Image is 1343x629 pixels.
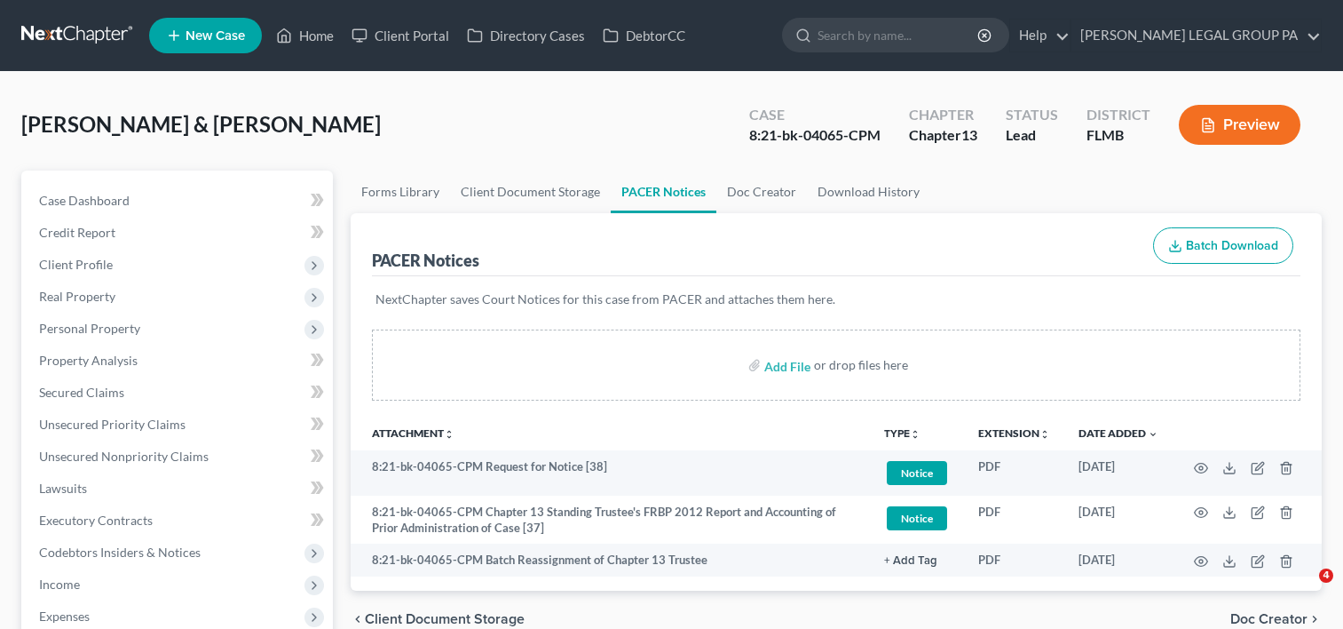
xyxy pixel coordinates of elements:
div: FLMB [1086,125,1150,146]
div: Case [749,105,881,125]
a: Notice [884,458,950,488]
span: [PERSON_NAME] & [PERSON_NAME] [21,111,381,137]
span: 4 [1319,569,1333,583]
a: Case Dashboard [25,185,333,217]
div: 8:21-bk-04065-CPM [749,125,881,146]
div: Status [1006,105,1058,125]
a: Forms Library [351,171,450,213]
a: Help [1010,20,1070,52]
input: Search by name... [818,19,980,52]
i: unfold_more [1039,429,1050,440]
span: Unsecured Nonpriority Claims [39,449,209,464]
a: Secured Claims [25,377,333,409]
td: PDF [964,450,1064,496]
a: [PERSON_NAME] LEGAL GROUP PA [1071,20,1321,52]
span: 13 [961,126,977,143]
span: Real Property [39,289,115,304]
a: Client Document Storage [450,171,611,213]
a: Download History [807,171,930,213]
td: 8:21-bk-04065-CPM Chapter 13 Standing Trustee's FRBP 2012 Report and Accounting of Prior Administ... [351,496,870,545]
span: New Case [186,29,245,43]
span: Executory Contracts [39,513,153,528]
a: Notice [884,504,950,533]
div: Lead [1006,125,1058,146]
span: Notice [887,506,947,530]
a: PACER Notices [611,171,716,213]
a: DebtorCC [594,20,694,52]
div: PACER Notices [372,250,479,271]
i: unfold_more [910,429,920,440]
a: Credit Report [25,217,333,249]
span: Client Profile [39,257,113,272]
span: Property Analysis [39,353,138,368]
td: 8:21-bk-04065-CPM Request for Notice [38] [351,450,870,496]
span: Client Document Storage [365,612,525,626]
td: [DATE] [1064,450,1173,496]
iframe: Intercom live chat [1283,569,1325,611]
a: + Add Tag [884,552,950,569]
a: Attachmentunfold_more [372,426,454,440]
button: Batch Download [1153,227,1293,265]
span: Batch Download [1186,238,1278,253]
i: chevron_right [1307,612,1322,626]
a: Home [267,20,343,52]
span: Doc Creator [1230,612,1307,626]
div: District [1086,105,1150,125]
a: Client Portal [343,20,458,52]
td: [DATE] [1064,496,1173,545]
a: Directory Cases [458,20,594,52]
a: Date Added expand_more [1078,426,1158,440]
span: Case Dashboard [39,193,130,208]
span: Codebtors Insiders & Notices [39,545,201,560]
span: Personal Property [39,321,140,336]
button: chevron_left Client Document Storage [351,612,525,626]
button: + Add Tag [884,555,937,567]
a: Doc Creator [716,171,807,213]
span: Notice [887,461,947,485]
button: TYPEunfold_more [884,428,920,440]
i: chevron_left [351,612,365,626]
td: PDF [964,544,1064,576]
a: Extensionunfold_more [978,426,1050,440]
span: Unsecured Priority Claims [39,417,186,432]
a: Unsecured Priority Claims [25,409,333,441]
div: Chapter [909,105,977,125]
button: Doc Creator chevron_right [1230,612,1322,626]
a: Lawsuits [25,473,333,505]
a: Property Analysis [25,345,333,377]
p: NextChapter saves Court Notices for this case from PACER and attaches them here. [375,291,1297,308]
button: Preview [1179,105,1300,145]
td: [DATE] [1064,544,1173,576]
span: Credit Report [39,225,115,240]
div: Chapter [909,125,977,146]
div: or drop files here [814,356,908,374]
span: Secured Claims [39,385,124,400]
a: Executory Contracts [25,505,333,537]
i: unfold_more [444,429,454,440]
a: Unsecured Nonpriority Claims [25,441,333,473]
span: Lawsuits [39,481,87,496]
span: Expenses [39,609,90,624]
i: expand_more [1148,429,1158,440]
td: PDF [964,496,1064,545]
td: 8:21-bk-04065-CPM Batch Reassignment of Chapter 13 Trustee [351,544,870,576]
span: Income [39,577,80,592]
